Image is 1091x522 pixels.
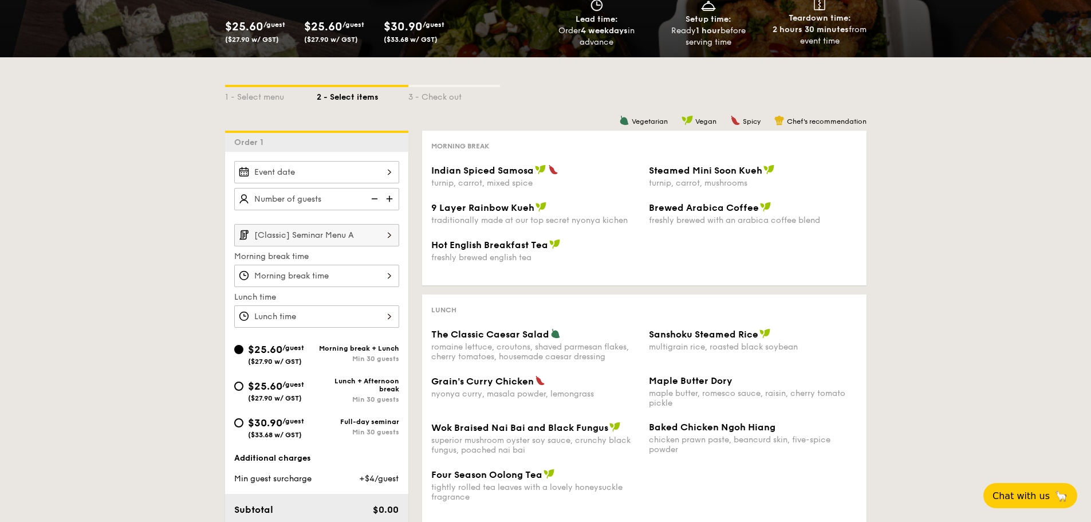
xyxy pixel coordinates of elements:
img: icon-vegan.f8ff3823.svg [549,239,561,249]
span: 🦙 [1054,489,1068,503]
div: Min 30 guests [317,428,399,436]
img: icon-chef-hat.a58ddaea.svg [774,115,785,125]
div: Morning break + Lunch [317,344,399,352]
span: Min guest surcharge [234,474,312,484]
img: icon-vegan.f8ff3823.svg [535,164,546,175]
div: from event time [769,24,871,47]
img: icon-spicy.37a8142b.svg [535,375,545,386]
img: icon-reduce.1d2dbef1.svg [365,188,382,210]
span: Hot English Breakfast Tea [431,240,548,250]
span: Maple Butter Dory [649,375,732,386]
div: freshly brewed with an arabica coffee blend [649,215,857,225]
span: /guest [282,380,304,388]
div: Min 30 guests [317,355,399,363]
span: /guest [263,21,285,29]
div: multigrain rice, roasted black soybean [649,342,857,352]
input: $25.60/guest($27.90 w/ GST)Lunch + Afternoon breakMin 30 guests [234,382,243,391]
span: ($27.90 w/ GST) [304,36,358,44]
img: icon-vegan.f8ff3823.svg [535,202,547,212]
input: Lunch time [234,305,399,328]
div: romaine lettuce, croutons, shaved parmesan flakes, cherry tomatoes, housemade caesar dressing [431,342,640,362]
span: /guest [282,344,304,352]
span: $30.90 [248,417,282,429]
div: turnip, carrot, mushrooms [649,178,857,188]
span: Setup time: [686,14,731,24]
img: icon-vegan.f8ff3823.svg [760,202,771,212]
span: Vegan [695,117,716,125]
input: Number of guests [234,188,399,210]
span: $25.60 [225,20,263,34]
span: Lead time: [576,14,618,24]
div: 1 - Select menu [225,87,317,103]
img: icon-vegan.f8ff3823.svg [759,328,771,339]
strong: 2 hours 30 minutes [773,25,849,34]
span: Chef's recommendation [787,117,867,125]
div: tightly rolled tea leaves with a lovely honeysuckle fragrance [431,482,640,502]
div: turnip, carrot, mixed spice [431,178,640,188]
img: icon-spicy.37a8142b.svg [548,164,558,175]
div: freshly brewed english tea [431,253,640,262]
div: superior mushroom oyster soy sauce, crunchy black fungus, poached nai bai [431,435,640,455]
span: Grain's Curry Chicken [431,376,534,387]
div: Order in advance [546,25,648,48]
img: icon-vegan.f8ff3823.svg [609,422,621,432]
span: $30.90 [384,20,423,34]
span: /guest [342,21,364,29]
span: Morning break [431,142,489,150]
span: Spicy [743,117,761,125]
span: ($33.68 w/ GST) [248,431,302,439]
span: Teardown time: [789,13,851,23]
img: icon-vegan.f8ff3823.svg [763,164,775,175]
img: icon-vegetarian.fe4039eb.svg [550,328,561,339]
span: Baked Chicken Ngoh Hiang [649,422,775,433]
div: Ready before serving time [657,25,759,48]
span: Chat with us [992,490,1050,501]
div: Lunch + Afternoon break [317,377,399,393]
span: $25.60 [304,20,342,34]
span: Lunch [431,306,456,314]
img: icon-vegan.f8ff3823.svg [682,115,693,125]
button: Chat with us🦙 [983,483,1077,508]
span: +$4/guest [359,474,399,484]
span: Brewed Arabica Coffee [649,202,759,213]
div: traditionally made at our top secret nyonya kichen [431,215,640,225]
span: ($27.90 w/ GST) [248,394,302,402]
input: $25.60/guest($27.90 w/ GST)Morning break + LunchMin 30 guests [234,345,243,354]
div: Additional charges [234,453,399,464]
span: ($33.68 w/ GST) [384,36,438,44]
label: Morning break time [234,251,399,262]
span: Indian Spiced Samosa [431,165,534,176]
input: $30.90/guest($33.68 w/ GST)Full-day seminarMin 30 guests [234,418,243,427]
span: /guest [282,417,304,425]
div: Full-day seminar [317,418,399,426]
span: $25.60 [248,343,282,356]
span: Subtotal [234,504,273,515]
span: 9 Layer Rainbow Kueh [431,202,534,213]
div: chicken prawn paste, beancurd skin, five-spice powder [649,435,857,454]
span: Wok Braised Nai Bai and Black Fungus [431,422,608,433]
span: The Classic Caesar Salad [431,329,549,340]
span: Order 1 [234,138,268,147]
span: Steamed Mini Soon Kueh [649,165,762,176]
span: $0.00 [373,504,399,515]
img: icon-chevron-right.3c0dfbd6.svg [380,224,399,246]
input: Morning break time [234,265,399,287]
label: Lunch time [234,292,399,303]
span: /guest [423,21,444,29]
span: ($27.90 w/ GST) [248,358,302,366]
span: Four Season Oolong Tea [431,469,542,480]
input: Event date [234,161,399,183]
img: icon-spicy.37a8142b.svg [730,115,741,125]
img: icon-vegetarian.fe4039eb.svg [619,115,629,125]
div: Min 30 guests [317,395,399,403]
span: Sanshoku Steamed Rice [649,329,758,340]
img: icon-vegan.f8ff3823.svg [543,469,555,479]
span: ($27.90 w/ GST) [225,36,279,44]
div: 3 - Check out [408,87,500,103]
span: Vegetarian [632,117,668,125]
div: maple butter, romesco sauce, raisin, cherry tomato pickle [649,388,857,408]
span: $25.60 [248,380,282,393]
strong: 1 hour [696,26,720,36]
img: icon-add.58712e84.svg [382,188,399,210]
div: nyonya curry, masala powder, lemongrass [431,389,640,399]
